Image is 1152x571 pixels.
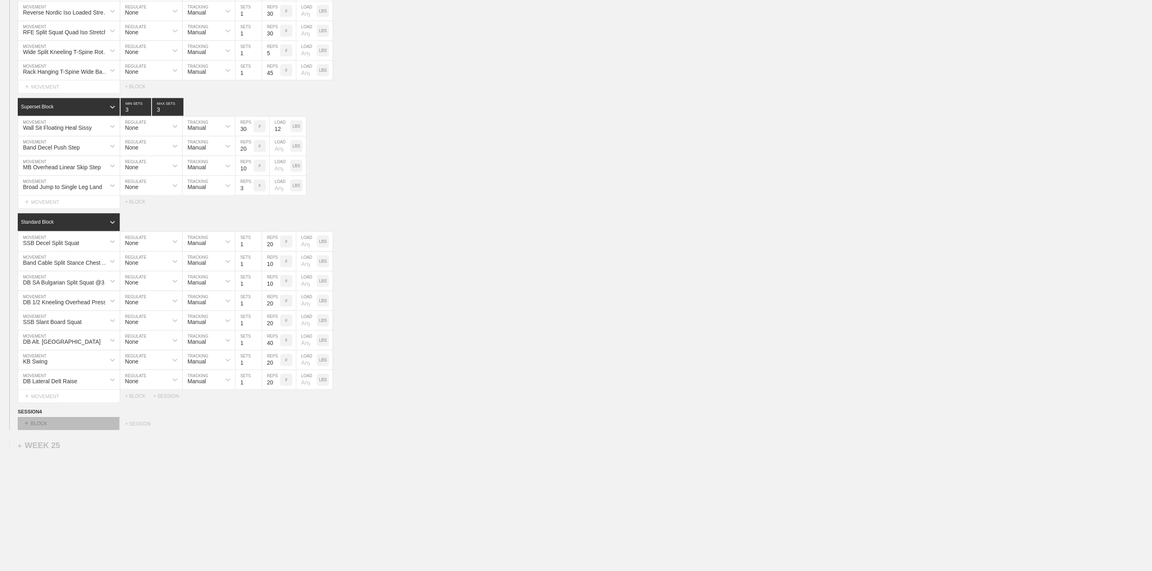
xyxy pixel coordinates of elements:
[293,164,300,168] p: LBS
[187,260,206,266] div: Manual
[18,441,60,450] div: WEEK 25
[187,299,206,305] div: Manual
[23,299,106,305] div: DB 1/2 Kneeling Overhead Press
[125,260,138,266] div: None
[293,183,300,188] p: LBS
[125,84,153,89] div: + BLOCK
[270,156,290,175] input: Any
[125,29,138,35] div: None
[258,144,261,148] p: #
[125,49,138,55] div: None
[152,98,183,116] input: None
[25,83,29,90] span: +
[125,378,138,384] div: None
[296,330,317,350] input: Any
[296,370,317,389] input: Any
[187,338,206,345] div: Manual
[319,338,327,343] p: LBS
[18,417,119,430] div: BLOCK
[319,68,327,73] p: LBS
[187,358,206,365] div: Manual
[18,80,120,93] div: MOVEMENT
[125,144,138,151] div: None
[1112,532,1152,571] iframe: Chat Widget
[125,9,138,16] div: None
[23,260,110,266] div: Band Cable Split Stance Chest Press
[296,60,317,80] input: Any
[187,125,206,131] div: Manual
[23,29,107,35] div: RFE Split Squat Quad Iso Stretch
[125,358,138,365] div: None
[285,279,287,283] p: #
[23,184,102,190] div: Broad Jump to Single Leg Land
[187,279,206,286] div: Manual
[187,144,206,151] div: Manual
[319,239,327,244] p: LBS
[296,232,317,251] input: Any
[187,69,206,75] div: Manual
[23,144,80,151] div: Band Decel Push Step
[23,279,110,286] div: DB SA Bulgarian Split Squat @3-0-X-1
[285,9,287,13] p: #
[23,9,110,16] div: Reverse Nordic Iso Loaded Stretch
[25,198,29,205] span: +
[293,144,300,148] p: LBS
[125,319,138,325] div: None
[319,48,327,53] p: LBS
[296,21,317,40] input: Any
[23,378,77,384] div: DB Lateral Delt Raise
[285,338,287,343] p: #
[125,338,138,345] div: None
[187,319,206,325] div: Manual
[125,240,138,246] div: None
[296,311,317,330] input: Any
[23,125,92,131] div: Wall Sit Floating Heal Sissy
[187,49,206,55] div: Manual
[23,49,110,55] div: Wide Split Kneeling T-Spine Rotation
[25,392,29,399] span: +
[296,271,317,291] input: Any
[296,1,317,21] input: Any
[187,29,206,35] div: Manual
[258,183,261,188] p: #
[319,378,327,382] p: LBS
[319,318,327,323] p: LBS
[285,299,287,303] p: #
[18,442,21,449] span: +
[187,164,206,170] div: Manual
[21,104,54,110] div: Superset Block
[187,240,206,246] div: Manual
[23,240,79,246] div: SSB Decel Split Squat
[270,116,290,136] input: Any
[319,29,327,33] p: LBS
[125,299,138,305] div: None
[296,350,317,370] input: Any
[319,299,327,303] p: LBS
[23,69,110,75] div: Rack Hanging T-Spine Wide Base Rotations
[270,176,290,195] input: Any
[125,421,161,430] div: + SESSION
[285,318,287,323] p: #
[319,358,327,362] p: LBS
[187,378,206,384] div: Manual
[18,390,120,403] div: MOVEMENT
[125,69,138,75] div: None
[285,29,287,33] p: #
[187,9,206,16] div: Manual
[125,164,138,170] div: None
[285,68,287,73] p: #
[21,219,54,225] div: Standard Block
[296,251,317,271] input: Any
[319,9,327,13] p: LBS
[125,279,138,286] div: None
[125,199,153,205] div: + BLOCK
[23,358,48,365] div: KB Swing
[125,393,153,399] div: + BLOCK
[18,409,42,415] span: SESSION 4
[23,319,82,325] div: SSB Slant Board Squat
[285,259,287,264] p: #
[23,164,101,170] div: MB Overhead Linear Skip Step
[125,125,138,131] div: None
[319,279,327,283] p: LBS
